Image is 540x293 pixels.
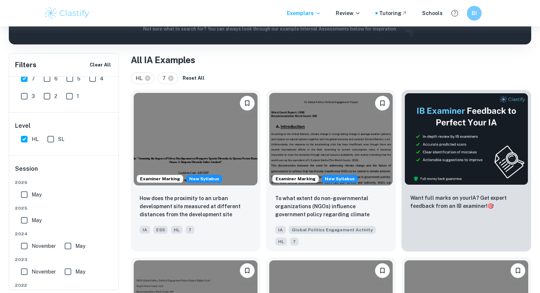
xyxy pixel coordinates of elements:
[54,92,57,100] span: 2
[32,92,35,100] span: 3
[273,176,318,182] span: Examiner Marking
[131,72,155,84] div: HL
[137,176,183,182] span: Examiner Marking
[158,72,178,84] div: 7
[140,194,252,219] p: How does the proximity to an urban development site measured at different distances from the deve...
[32,191,42,199] span: May
[322,175,358,183] div: Starting from the May 2026 session, the Global Politics Engagement Activity requirements have cha...
[131,90,260,252] a: Examiner MarkingStarting from the May 2026 session, the ESS IA requirements have changed. We crea...
[467,6,482,21] button: BI
[77,75,80,83] span: 5
[269,93,393,185] img: Global Politics Engagement Activity IA example thumbnail: To what extent do non-governmental organ
[32,135,39,143] span: HL
[287,9,321,17] p: Exemplars
[136,74,146,82] span: HL
[186,175,222,183] span: New Syllabus
[511,263,525,278] button: Bookmark
[75,242,85,250] span: May
[153,226,168,234] span: ESS
[134,93,258,185] img: ESS IA example thumbnail: How does the proximity to an urban devel
[289,226,376,234] span: Global Politics Engagement Activity
[240,96,255,111] button: Bookmark
[32,268,56,276] span: November
[44,6,90,21] img: Clastify logo
[375,263,390,278] button: Bookmark
[15,205,114,211] span: 2025
[404,93,528,185] img: Thumbnail
[77,92,79,100] span: 1
[275,194,387,219] p: To what extent do non-governmental organizations (NGOs) influence government policy regarding cli...
[54,75,58,83] span: 6
[186,226,194,234] span: 7
[410,194,522,210] p: Want full marks on your IA ? Get expert feedback from an IB examiner!
[186,175,222,183] div: Starting from the May 2026 session, the ESS IA requirements have changed. We created this exempla...
[32,75,35,83] span: 7
[275,226,286,234] span: IA
[15,179,114,186] span: 2026
[375,96,390,111] button: Bookmark
[162,74,169,82] span: 7
[140,226,150,234] span: IA
[100,75,104,83] span: 4
[15,25,525,33] p: Not sure what to search for? You can always look through our example Internal Assessments below f...
[402,90,531,252] a: ThumbnailWant full marks on yourIA? Get expert feedback from an IB examiner!
[487,203,494,209] span: 🎯
[88,59,113,70] button: Clear All
[15,231,114,237] span: 2024
[15,282,114,289] span: 2022
[240,263,255,278] button: Bookmark
[171,226,183,234] span: HL
[15,122,114,130] h6: Level
[422,9,443,17] a: Schools
[131,53,531,66] h1: All IA Examples
[15,60,36,70] h6: Filters
[15,164,114,179] h6: Session
[32,242,56,250] span: November
[322,175,358,183] span: New Syllabus
[290,238,299,246] span: 7
[58,135,64,143] span: SL
[470,9,479,17] h6: BI
[15,256,114,263] span: 2023
[379,9,407,17] a: Tutoring
[336,9,361,17] p: Review
[266,90,396,252] a: Examiner MarkingStarting from the May 2026 session, the Global Politics Engagement Activity requi...
[75,268,85,276] span: May
[181,73,206,84] button: Reset All
[449,7,461,19] button: Help and Feedback
[275,238,287,246] span: HL
[32,216,42,224] span: May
